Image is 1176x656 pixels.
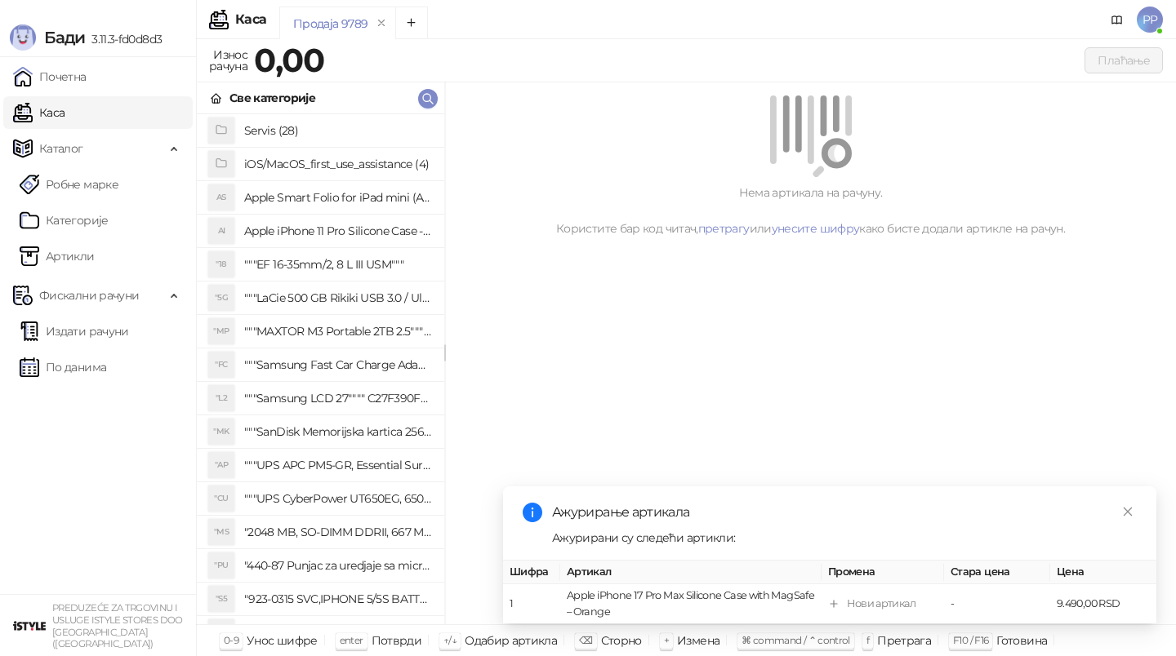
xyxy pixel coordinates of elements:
[443,634,457,646] span: ↑/↓
[465,184,1156,237] div: Нема артикала на рачуну. Користите бар код читач, или како бисте додали артикле на рачун.
[85,32,162,47] span: 3.11.3-fd0d8d3
[560,584,822,624] td: Apple iPhone 17 Pro Max Silicone Case with MagSafe – Orange
[552,503,1137,522] div: Ажурирање артикала
[208,586,234,612] div: "S5
[742,634,850,646] span: ⌘ command / ⌃ control
[20,351,106,383] a: По данима
[44,28,85,47] span: Бади
[208,385,234,411] div: "L2
[10,24,36,51] img: Logo
[208,352,234,378] div: "FC
[208,452,234,478] div: "AP
[293,15,367,33] div: Продаја 9789
[208,184,234,211] div: AS
[503,561,560,584] th: Шифра
[601,630,642,651] div: Сторно
[20,168,118,201] a: Робне марке
[244,285,431,311] h4: """LaCie 500 GB Rikiki USB 3.0 / Ultra Compact & Resistant aluminum / USB 3.0 / 2.5"""""""
[244,218,431,244] h4: Apple iPhone 11 Pro Silicone Case - Black
[208,251,234,277] div: "18
[877,630,931,651] div: Претрага
[822,561,944,584] th: Промена
[247,630,318,651] div: Унос шифре
[208,285,234,311] div: "5G
[39,279,139,312] span: Фискални рачуни
[944,584,1050,624] td: -
[244,552,431,578] h4: "440-87 Punjac za uredjaje sa micro USB portom 4/1, Stand."
[13,60,87,93] a: Почетна
[866,634,869,646] span: f
[372,630,422,651] div: Потврди
[244,619,431,645] h4: "923-0448 SVC,IPHONE,TOURQUE DRIVER KIT .65KGF- CM Šrafciger "
[664,634,669,646] span: +
[552,529,1137,547] div: Ажурирани су следећи артикли:
[244,117,431,144] h4: Servis (28)
[13,96,65,129] a: Каса
[772,221,860,236] a: унесите шифру
[996,630,1047,651] div: Готовина
[244,452,431,478] h4: """UPS APC PM5-GR, Essential Surge Arrest,5 utic_nica"""
[244,352,431,378] h4: """Samsung Fast Car Charge Adapter, brzi auto punja_, boja crna"""
[39,132,83,165] span: Каталог
[503,584,560,624] td: 1
[244,519,431,545] h4: "2048 MB, SO-DIMM DDRII, 667 MHz, Napajanje 1,8 0,1 V, Latencija CL5"
[208,619,234,645] div: "SD
[235,13,266,26] div: Каса
[1050,561,1156,584] th: Цена
[847,596,915,612] div: Нови артикал
[208,218,234,244] div: AI
[371,16,392,30] button: remove
[208,552,234,578] div: "PU
[698,221,750,236] a: претрагу
[208,485,234,512] div: "CU
[244,184,431,211] h4: Apple Smart Folio for iPad mini (A17 Pro) - Sage
[206,44,251,77] div: Износ рачуна
[1137,7,1163,33] span: PP
[52,602,183,649] small: PREDUZEĆE ZA TRGOVINU I USLUGE ISTYLE STORES DOO [GEOGRAPHIC_DATA] ([GEOGRAPHIC_DATA])
[523,503,542,522] span: info-circle
[20,315,129,348] a: Издати рачуни
[944,561,1050,584] th: Стара цена
[244,318,431,344] h4: """MAXTOR M3 Portable 2TB 2.5"""" crni eksterni hard disk HX-M201TCB/GM"""
[395,7,428,39] button: Add tab
[465,630,557,651] div: Одабир артикла
[340,634,363,646] span: enter
[560,561,822,584] th: Артикал
[1122,506,1134,517] span: close
[244,586,431,612] h4: "923-0315 SVC,IPHONE 5/5S BATTERY REMOVAL TRAY Držač za iPhone sa kojim se otvara display
[208,318,234,344] div: "MP
[677,630,719,651] div: Измена
[244,151,431,177] h4: iOS/MacOS_first_use_assistance (4)
[1050,584,1156,624] td: 9.490,00 RSD
[208,519,234,545] div: "MS
[20,204,109,237] a: Категорије
[208,419,234,445] div: "MK
[20,240,95,273] a: ArtikliАртикли
[244,419,431,445] h4: """SanDisk Memorijska kartica 256GB microSDXC sa SD adapterom SDSQXA1-256G-GN6MA - Extreme PLUS, ...
[224,634,238,646] span: 0-9
[197,114,444,624] div: grid
[229,89,315,107] div: Све категорије
[13,609,46,642] img: 64x64-companyLogo-77b92cf4-9946-4f36-9751-bf7bb5fd2c7d.png
[254,40,324,80] strong: 0,00
[953,634,988,646] span: F10 / F16
[579,634,592,646] span: ⌫
[1119,503,1137,521] a: Close
[1104,7,1130,33] a: Документација
[1085,47,1163,73] button: Плаћање
[244,485,431,512] h4: """UPS CyberPower UT650EG, 650VA/360W , line-int., s_uko, desktop"""
[244,251,431,277] h4: """EF 16-35mm/2, 8 L III USM"""
[244,385,431,411] h4: """Samsung LCD 27"""" C27F390FHUXEN"""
